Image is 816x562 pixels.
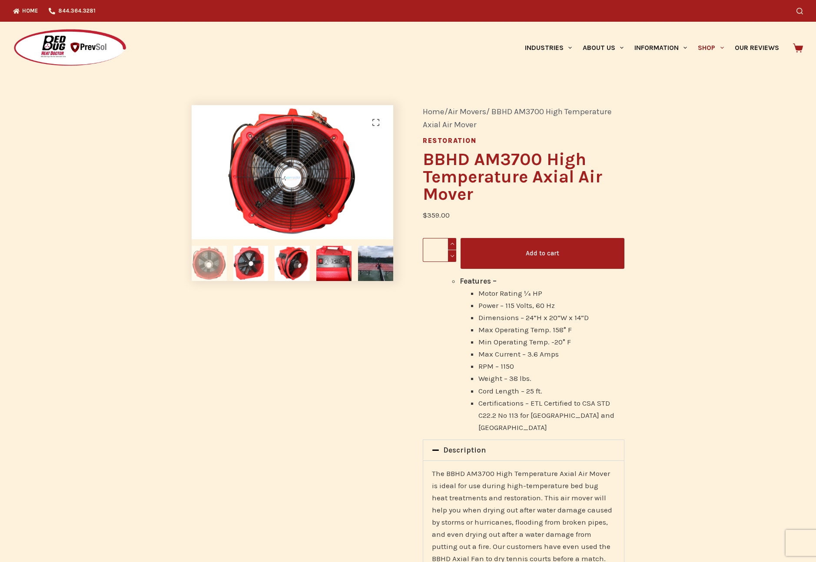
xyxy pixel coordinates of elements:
[519,22,784,74] nav: Primary
[448,107,486,116] a: Air Movers
[367,114,385,131] a: View full-screen image gallery
[275,246,310,281] img: BBHD Axial Fan Front, compare to SISU Axial Fan
[192,246,227,281] img: AM3700 Axial Fan front view, for use in high heat environs, easily portable
[316,246,352,281] img: BBHD Industrial Axial Air Mover control panel, for use in high heat environments and for restorat...
[233,246,269,281] img: BBHD Axial Fan back view, for use during bed bug treatments and restoration
[478,325,551,334] span: Max Operating Temp.
[443,446,486,454] a: Description
[796,8,803,14] button: Search
[629,22,693,74] a: Information
[478,350,559,358] span: Max Current – 3.6 Amps
[519,22,577,74] a: Industries
[461,238,624,269] button: Add to cart
[358,246,393,281] img: Axial Fan drying tennis court before match
[460,277,497,285] b: Features –
[393,105,595,239] img: BBHD Axial Fan back view, for use during bed bug treatments and restoration
[729,22,784,74] a: Our Reviews
[423,211,450,219] bdi: 359.00
[478,289,542,298] span: Motor Rating ¼ HP
[423,151,624,203] h1: BBHD AM3700 High Temperature Axial Air Mover
[423,238,456,262] input: Product quantity
[423,138,624,144] h5: Restoration
[478,362,514,370] span: RPM – 1150
[423,107,444,116] a: Home
[423,105,624,132] nav: Breadcrumb
[393,167,595,175] a: BBHD Axial Fan back view, for use during bed bug treatments and restoration
[478,313,589,322] span: Dimensions – 24”H x 20”W x 14”D
[693,22,729,74] a: Shop
[478,301,555,310] span: Power – 115 Volts, 60 Hz
[192,167,393,175] a: AM3700 Axial Fan front view, for use in high heat environs, easily portable
[577,22,629,74] a: About Us
[192,105,393,239] img: AM3700 Axial Fan front view, for use in high heat environs, easily portable
[423,440,624,460] div: Description
[553,325,572,334] span: 158° F
[423,211,427,219] span: $
[478,399,614,432] span: Certifications – ETL Certified to CSA STD C22.2 No 113 for [GEOGRAPHIC_DATA] and [GEOGRAPHIC_DATA]
[478,374,531,383] span: Weight – 38 lbs.
[13,29,127,67] img: Prevsol/Bed Bug Heat Doctor
[478,387,542,395] span: Cord Length – 25 ft.
[478,337,571,346] span: Min Operating Temp. -20° F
